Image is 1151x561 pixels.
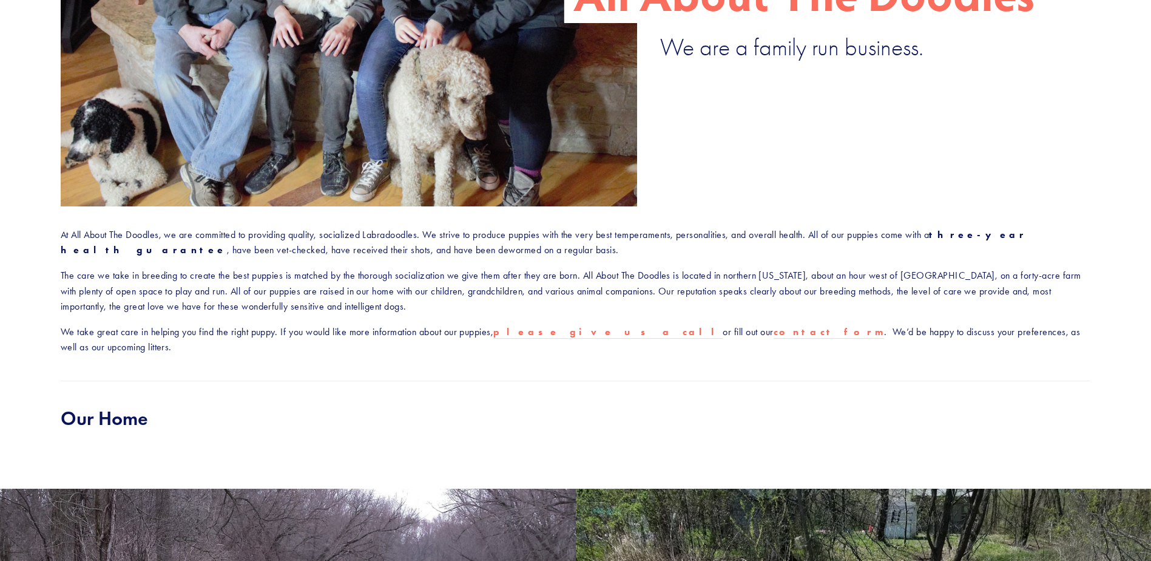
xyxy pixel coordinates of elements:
[493,326,723,338] strong: please give us a call
[61,268,1090,314] p: The care we take in breeding to create the best puppies is matched by the thorough socialization ...
[774,326,885,338] strong: contact form
[61,407,1090,430] h2: Our Home
[660,33,1068,63] p: We are a family run business.
[774,326,885,339] a: contact form
[493,326,723,339] a: please give us a call
[61,227,1090,258] p: At All About The Doodles, we are committed to providing quality, socialized Labradoodles. We stri...
[61,324,1090,355] p: We take great care in helping you find the right puppy. If you would like more information about ...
